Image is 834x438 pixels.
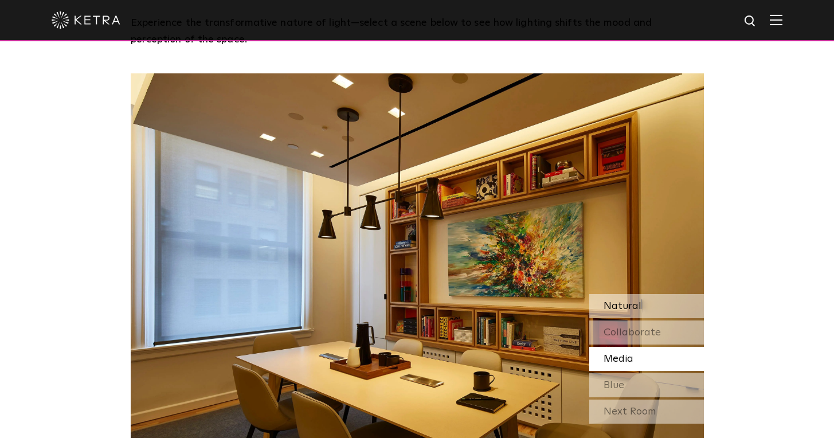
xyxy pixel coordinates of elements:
[589,400,704,424] div: Next Room
[770,14,782,25] img: Hamburger%20Nav.svg
[743,14,758,29] img: search icon
[52,11,120,29] img: ketra-logo-2019-white
[604,327,661,338] span: Collaborate
[604,354,633,364] span: Media
[604,380,624,390] span: Blue
[604,301,641,311] span: Natural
